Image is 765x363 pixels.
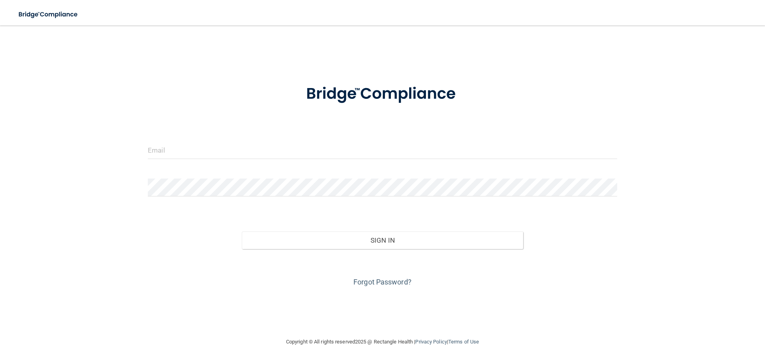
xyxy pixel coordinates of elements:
[290,73,475,115] img: bridge_compliance_login_screen.278c3ca4.svg
[242,232,524,249] button: Sign In
[415,339,447,345] a: Privacy Policy
[237,329,528,355] div: Copyright © All rights reserved 2025 @ Rectangle Health | |
[448,339,479,345] a: Terms of Use
[12,6,85,23] img: bridge_compliance_login_screen.278c3ca4.svg
[353,278,412,286] a: Forgot Password?
[148,141,617,159] input: Email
